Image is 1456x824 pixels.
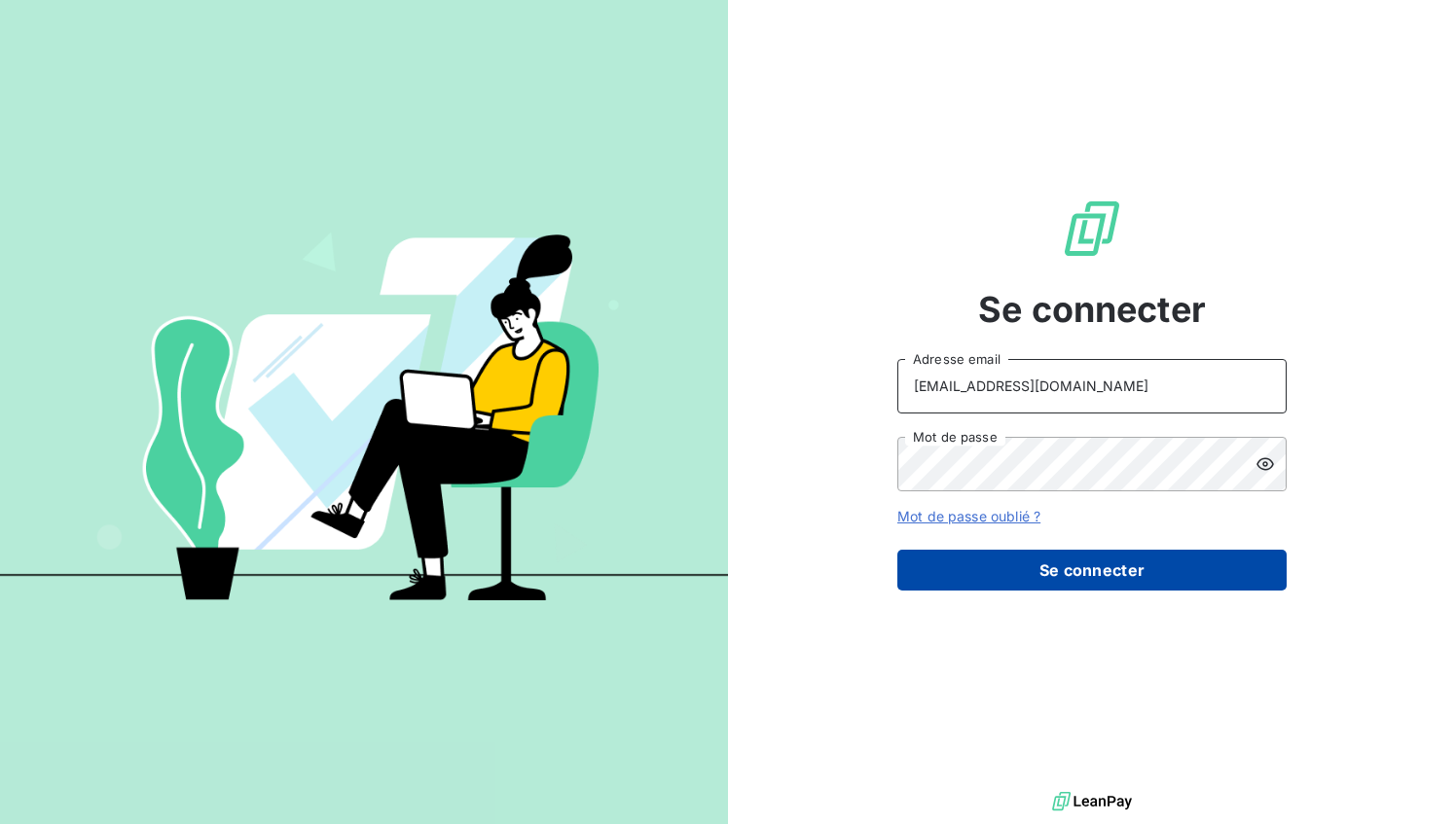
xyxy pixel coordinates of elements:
span: Se connecter [978,283,1206,336]
a: Mot de passe oublié ? [897,508,1040,524]
img: Logo LeanPay [1061,197,1123,260]
button: Se connecter [897,550,1287,591]
img: logo [1052,787,1132,816]
input: placeholder [897,359,1287,413]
